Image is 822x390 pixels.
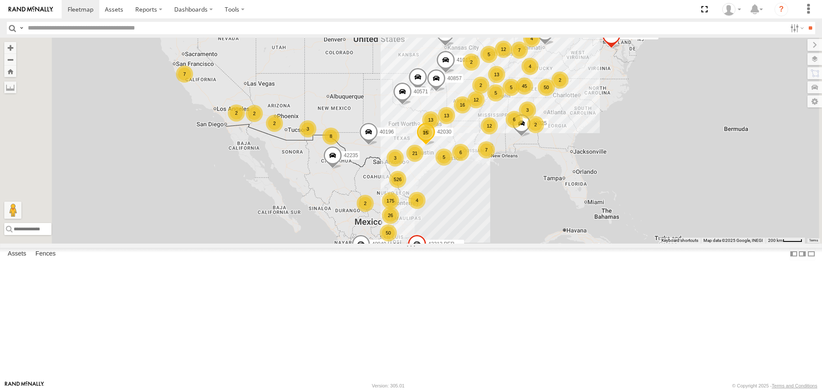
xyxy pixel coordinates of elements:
[4,202,21,219] button: Drag Pegman onto the map to open Street View
[228,104,245,122] div: 2
[438,107,455,124] div: 13
[389,171,406,188] div: 526
[774,3,788,16] i: ?
[299,120,316,137] div: 3
[452,144,469,161] div: 6
[435,149,453,166] div: 5
[481,117,498,134] div: 12
[789,248,798,260] label: Dock Summary Table to the Left
[372,241,386,247] span: 40949
[519,101,536,119] div: 3
[414,89,428,95] span: 40571
[787,22,805,34] label: Search Filter Options
[4,81,16,93] label: Measure
[382,207,399,224] div: 26
[9,6,53,12] img: rand-logo.svg
[506,111,523,128] div: 6
[488,66,505,83] div: 13
[31,248,60,260] label: Fences
[523,30,540,47] div: 4
[478,141,495,158] div: 7
[457,57,471,63] span: 41011
[422,111,439,128] div: 13
[4,65,16,77] button: Zoom Home
[4,42,16,54] button: Zoom in
[521,58,539,75] div: 4
[480,46,497,63] div: 5
[246,105,263,122] div: 2
[487,84,504,101] div: 5
[18,22,25,34] label: Search Query
[176,65,193,83] div: 7
[387,149,404,167] div: 3
[527,116,544,133] div: 2
[511,42,528,59] div: 7
[503,79,520,96] div: 5
[380,129,394,135] span: 40196
[765,238,805,244] button: Map Scale: 200 km per 42 pixels
[472,77,489,94] div: 2
[382,192,399,209] div: 175
[732,383,817,388] div: © Copyright 2025 -
[454,96,471,113] div: 16
[495,41,512,58] div: 12
[468,91,485,108] div: 12
[538,79,555,96] div: 50
[372,383,405,388] div: Version: 305.01
[798,248,807,260] label: Dock Summary Table to the Right
[772,383,817,388] a: Terms and Conditions
[357,195,374,212] div: 2
[417,124,434,141] div: 15
[406,145,423,162] div: 21
[4,54,16,65] button: Zoom out
[703,238,763,243] span: Map data ©2025 Google, INEGI
[344,153,358,159] span: 42235
[380,224,397,241] div: 50
[516,77,533,95] div: 45
[3,248,30,260] label: Assets
[266,115,283,132] div: 2
[551,71,569,89] div: 2
[437,129,451,135] span: 42030
[5,381,44,390] a: Visit our Website
[661,238,698,244] button: Keyboard shortcuts
[322,128,340,145] div: 8
[719,3,744,16] div: Carlos Ortiz
[807,95,822,107] label: Map Settings
[447,75,462,81] span: 40857
[408,192,426,209] div: 4
[807,248,816,260] label: Hide Summary Table
[768,238,783,243] span: 200 km
[463,54,480,71] div: 2
[428,241,467,247] span: 42313 PERDIDO
[809,238,818,242] a: Terms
